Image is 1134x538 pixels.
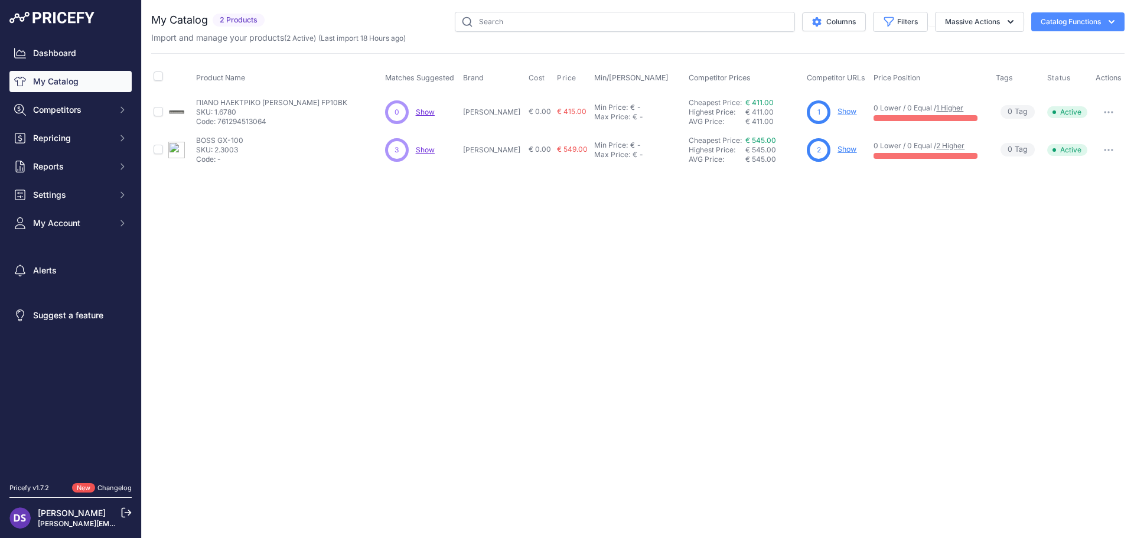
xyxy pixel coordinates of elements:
[196,136,243,145] p: BOSS GX-100
[529,145,551,154] span: € 0.00
[594,112,630,122] div: Max Price:
[630,103,635,112] div: €
[9,43,132,64] a: Dashboard
[689,98,742,107] a: Cheapest Price:
[745,136,776,145] a: € 545.00
[1096,73,1122,82] span: Actions
[284,34,316,43] span: ( )
[936,141,964,150] a: 2 Higher
[196,98,347,107] p: ΠΙΑΝΟ ΗΛΕΚΤΡΙΚΟ [PERSON_NAME] FP10BK
[529,73,545,83] span: Cost
[9,260,132,281] a: Alerts
[557,73,579,83] button: Price
[689,155,745,164] div: AVG Price:
[1031,12,1125,31] button: Catalog Functions
[689,117,745,126] div: AVG Price:
[463,73,484,82] span: Brand
[935,12,1024,32] button: Massive Actions
[557,145,588,154] span: € 549.00
[9,213,132,234] button: My Account
[416,107,435,116] a: Show
[33,217,110,229] span: My Account
[807,73,865,82] span: Competitor URLs
[817,145,821,155] span: 2
[594,73,669,82] span: Min/[PERSON_NAME]
[72,483,95,493] span: New
[802,12,866,31] button: Columns
[33,189,110,201] span: Settings
[635,103,641,112] div: -
[1008,106,1012,118] span: 0
[873,12,928,32] button: Filters
[9,305,132,326] a: Suggest a feature
[689,145,745,155] div: Highest Price:
[936,103,963,112] a: 1 Higher
[9,128,132,149] button: Repricing
[529,107,551,116] span: € 0.00
[635,141,641,150] div: -
[874,103,984,113] p: 0 Lower / 0 Equal /
[745,107,774,116] span: € 411.00
[33,104,110,116] span: Competitors
[745,98,774,107] a: € 411.00
[463,145,524,155] p: [PERSON_NAME]
[817,107,820,118] span: 1
[385,73,454,82] span: Matches Suggested
[637,112,643,122] div: -
[594,103,628,112] div: Min Price:
[689,73,751,82] span: Competitor Prices
[9,71,132,92] a: My Catalog
[9,43,132,469] nav: Sidebar
[1047,73,1073,83] button: Status
[838,107,856,116] a: Show
[151,12,208,28] h2: My Catalog
[874,73,920,82] span: Price Position
[395,107,399,118] span: 0
[9,156,132,177] button: Reports
[1047,144,1087,156] span: Active
[637,150,643,159] div: -
[196,73,245,82] span: Product Name
[151,32,406,44] p: Import and manage your products
[630,141,635,150] div: €
[286,34,314,43] a: 2 Active
[9,99,132,120] button: Competitors
[196,145,243,155] p: SKU: 2.3003
[874,141,984,151] p: 0 Lower / 0 Equal /
[33,132,110,144] span: Repricing
[9,483,49,493] div: Pricefy v1.7.2
[33,161,110,172] span: Reports
[594,141,628,150] div: Min Price:
[838,145,856,154] a: Show
[213,14,265,27] span: 2 Products
[594,150,630,159] div: Max Price:
[557,73,576,83] span: Price
[1047,106,1087,118] span: Active
[196,107,347,117] p: SKU: 1.6780
[1001,143,1035,156] span: Tag
[196,155,243,164] p: Code: -
[529,73,548,83] button: Cost
[416,145,435,154] a: Show
[996,73,1013,82] span: Tags
[9,12,94,24] img: Pricefy Logo
[1001,105,1035,119] span: Tag
[689,136,742,145] a: Cheapest Price:
[196,117,347,126] p: Code: 761294513064
[1047,73,1071,83] span: Status
[463,107,524,117] p: [PERSON_NAME]
[38,508,106,518] a: [PERSON_NAME]
[318,34,406,43] span: (Last import 18 Hours ago)
[38,519,220,528] a: [PERSON_NAME][EMAIL_ADDRESS][DOMAIN_NAME]
[557,107,586,116] span: € 415.00
[689,107,745,117] div: Highest Price:
[455,12,795,32] input: Search
[745,117,802,126] div: € 411.00
[745,145,776,154] span: € 545.00
[1008,144,1012,155] span: 0
[633,112,637,122] div: €
[745,155,802,164] div: € 545.00
[633,150,637,159] div: €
